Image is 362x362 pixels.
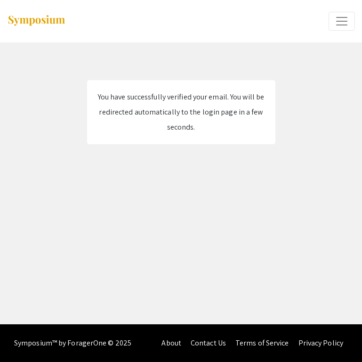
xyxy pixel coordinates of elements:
div: Symposium™ by ForagerOne © 2025 [14,324,131,362]
a: Privacy Policy [298,338,343,348]
div: You have successfully verified your email. You will be redirected automatically to the login page... [97,90,266,135]
a: About [161,338,181,348]
img: Symposium by ForagerOne [7,15,66,27]
iframe: Chat [322,320,355,355]
a: Terms of Service [235,338,289,348]
button: Expand or Collapse Menu [329,12,355,31]
a: Contact Us [191,338,226,348]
